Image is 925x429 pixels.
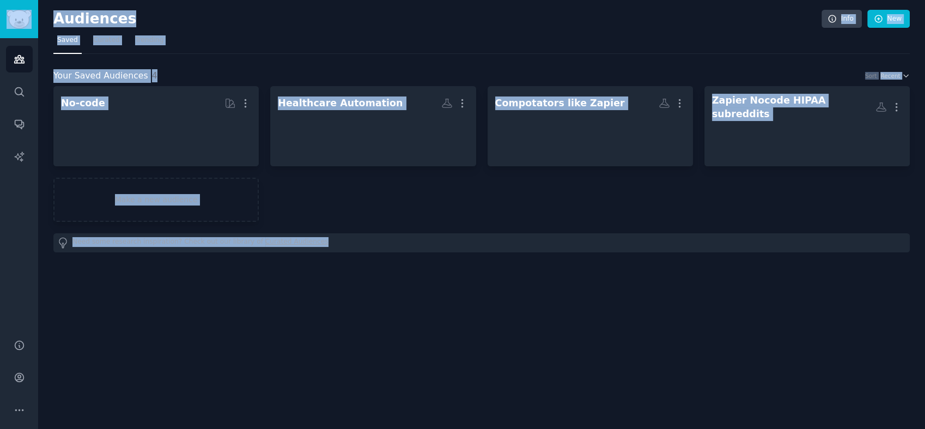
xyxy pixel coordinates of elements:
[57,35,78,45] span: Saved
[53,233,910,252] div: Need some research inspiration? Check out our library of
[880,72,900,80] span: Recent
[53,32,82,54] a: Saved
[495,96,625,110] div: Compotators like Zapier
[89,32,124,54] a: Curated
[488,86,693,166] a: Compotators like Zapier
[53,86,259,166] a: No-code
[880,72,910,80] button: Recent
[53,69,148,83] span: Your Saved Audiences
[821,10,862,28] a: Info
[865,72,877,80] div: Sort
[61,96,105,110] div: No-code
[53,10,821,28] h2: Audiences
[704,86,910,166] a: Zapier Nocode HIPAA subreddits
[135,35,163,45] span: Trending
[712,94,875,120] div: Zapier Nocode HIPAA subreddits
[53,178,259,222] a: Make a new audience
[278,96,403,110] div: Healthcare Automation
[270,86,476,166] a: Healthcare Automation
[93,35,120,45] span: Curated
[265,237,328,249] a: Curated Audiences
[152,70,157,81] span: 4
[7,10,32,29] img: GummySearch logo
[131,32,167,54] a: Trending
[867,10,910,28] a: New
